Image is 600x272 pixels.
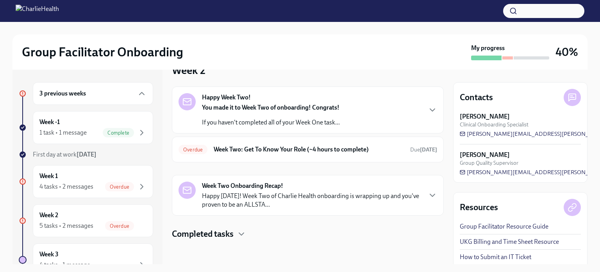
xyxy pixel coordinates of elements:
[460,202,498,213] h4: Resources
[19,111,153,144] a: Week -11 task • 1 messageComplete
[179,147,207,153] span: Overdue
[202,104,339,111] strong: You made it to Week Two of onboarding! Congrats!
[39,250,59,259] h6: Week 3
[460,159,518,167] span: Group Quality Supervisor
[19,150,153,159] a: First day at work[DATE]
[172,63,205,77] h3: Week 2
[460,238,559,246] a: UKG Billing and Time Sheet Resource
[172,228,444,240] div: Completed tasks
[460,92,493,103] h4: Contacts
[202,118,340,127] p: If you haven't completed all of your Week One task...
[420,146,437,153] strong: [DATE]
[460,222,548,231] a: Group Facilitator Resource Guide
[179,143,437,156] a: OverdueWeek Two: Get To Know Your Role (~4 hours to complete)Due[DATE]
[77,151,96,158] strong: [DATE]
[105,223,134,229] span: Overdue
[105,184,134,190] span: Overdue
[214,145,404,154] h6: Week Two: Get To Know Your Role (~4 hours to complete)
[202,192,421,209] p: Happy [DATE]! Week Two of Charlie Health onboarding is wrapping up and you've proven to be an ALL...
[471,44,505,52] strong: My progress
[410,146,437,153] span: Due
[33,151,96,158] span: First day at work
[22,44,183,60] h2: Group Facilitator Onboarding
[39,118,60,126] h6: Week -1
[460,112,510,121] strong: [PERSON_NAME]
[39,261,90,269] div: 4 tasks • 1 message
[39,172,58,180] h6: Week 1
[460,253,531,261] a: How to Submit an IT Ticket
[202,93,251,102] strong: Happy Week Two!
[460,121,529,128] span: Clinical Onboarding Specialist
[39,128,87,137] div: 1 task • 1 message
[16,5,59,17] img: CharlieHealth
[103,130,134,136] span: Complete
[19,165,153,198] a: Week 14 tasks • 2 messagesOverdue
[39,182,93,191] div: 4 tasks • 2 messages
[410,146,437,153] span: September 22nd, 2025 09:00
[460,151,510,159] strong: [PERSON_NAME]
[39,222,93,230] div: 5 tasks • 2 messages
[555,45,578,59] h3: 40%
[33,82,153,105] div: 3 previous weeks
[19,204,153,237] a: Week 25 tasks • 2 messagesOverdue
[39,211,58,220] h6: Week 2
[172,228,234,240] h4: Completed tasks
[202,182,283,190] strong: Week Two Onboarding Recap!
[39,89,86,98] h6: 3 previous weeks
